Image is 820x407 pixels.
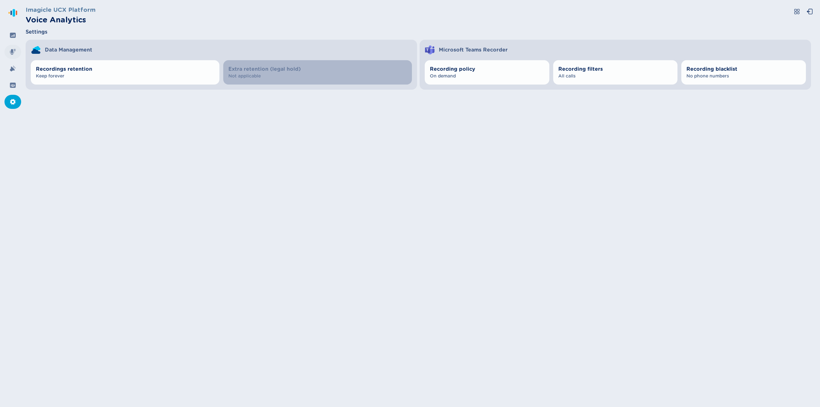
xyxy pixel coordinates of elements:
[4,61,21,76] div: Alarms
[228,73,407,79] span: Not applicable
[36,73,214,79] span: Keep forever
[26,14,95,26] h2: Voice Analytics
[31,60,219,85] button: Recordings retentionKeep forever
[681,60,806,85] button: Recording blacklistNo phone numbers
[223,60,412,85] button: Extra retention (legal hold)Not applicable
[686,65,801,73] span: Recording blacklist
[4,45,21,59] div: Recordings
[4,78,21,92] div: Groups
[430,65,544,73] span: Recording policy
[10,32,16,38] svg: dashboard-filled
[36,65,214,73] span: Recordings retention
[558,73,673,79] span: All calls
[558,65,673,73] span: Recording filters
[10,49,16,55] svg: mic-fill
[807,8,813,15] svg: box-arrow-left
[4,28,21,42] div: Dashboard
[686,73,801,79] span: No phone numbers
[45,46,92,54] span: Data Management
[425,60,549,85] button: Recording policyOn demand
[10,65,16,72] svg: alarm-filled
[26,28,47,36] span: Settings
[10,82,16,88] svg: groups-filled
[26,5,95,14] h3: Imagicle UCX Platform
[4,95,21,109] div: Settings
[228,65,407,73] span: Extra retention (legal hold)
[553,60,678,85] button: Recording filtersAll calls
[430,73,544,79] span: On demand
[439,46,508,54] span: Microsoft Teams Recorder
